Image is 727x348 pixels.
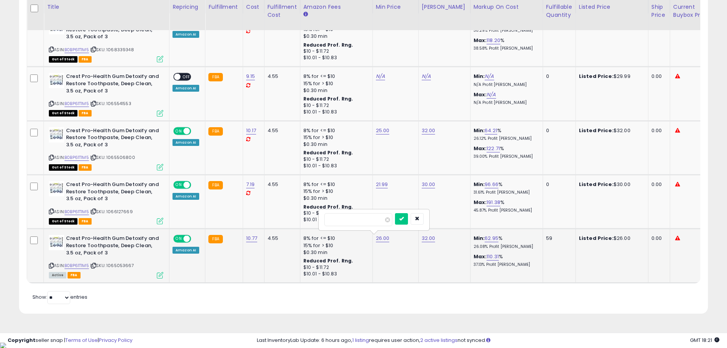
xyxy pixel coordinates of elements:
a: N/A [487,91,496,99]
span: OFF [190,182,202,188]
div: Fulfillment Cost [268,3,297,19]
span: FBA [68,272,81,278]
a: B0BP61T1M5 [64,100,89,107]
span: Show: entries [32,293,87,301]
a: 9.15 [246,73,255,80]
img: 51CbxDxkNGL._SL40_.jpg [49,181,64,196]
b: Max: [474,91,487,98]
b: Max: [474,37,487,44]
div: 8% for <= $10 [303,127,367,134]
span: | SKU: 1065541553 [90,100,131,107]
div: $0.30 min [303,141,367,148]
div: % [474,199,537,213]
div: 59 [546,235,570,242]
a: 7.19 [246,181,255,188]
div: Amazon AI [172,247,199,254]
a: B0BP61T1M5 [64,47,89,53]
div: Amazon AI [172,139,199,146]
div: $10.01 - $10.83 [303,163,367,169]
div: 15% for > $10 [303,188,367,195]
a: 118.20 [487,37,500,44]
div: $32.00 [579,127,642,134]
div: 4.55 [268,181,294,188]
div: $29.99 [579,73,642,80]
div: $0.30 min [303,33,367,40]
div: $30.00 [579,181,642,188]
a: 26.00 [376,235,390,242]
div: 8% for <= $10 [303,235,367,242]
a: 32.00 [422,127,435,134]
b: Crest Pro-Health Gum Detoxify and Restore Toothpaste, Deep Clean, 3.5 oz, Pack of 3 [66,181,159,204]
div: 0.00 [651,73,664,80]
div: $26.00 [579,235,642,242]
div: 15% for > $10 [303,80,367,87]
span: 2025-08-13 18:21 GMT [690,337,719,344]
div: % [474,127,537,141]
div: 0 [546,127,570,134]
div: $10.01 - $10.83 [303,271,367,277]
div: % [474,37,537,51]
a: 32.00 [422,235,435,242]
span: OFF [190,236,202,242]
b: Listed Price: [579,73,614,80]
div: [PERSON_NAME] [422,3,467,11]
a: 10.77 [246,235,258,242]
span: FBA [79,218,92,225]
a: 1 listing [352,337,369,344]
div: Fulfillable Quantity [546,3,572,19]
div: 15% for > $10 [303,242,367,249]
div: 0.00 [651,181,664,188]
div: 15% for > $10 [303,134,367,141]
div: Amazon AI [172,193,199,200]
div: $10 - $11.72 [303,264,367,271]
b: Listed Price: [579,181,614,188]
b: Min: [474,235,485,242]
div: ASIN: [49,19,163,62]
b: Min: [474,73,485,80]
span: | SKU: 1068339348 [90,47,134,53]
div: Amazon AI [172,31,199,38]
span: FBA [79,110,92,117]
a: 64.21 [485,127,497,134]
div: $10 - $11.72 [303,48,367,55]
b: Reduced Prof. Rng. [303,204,353,210]
p: 39.00% Profit [PERSON_NAME] [474,154,537,159]
a: 2 active listings [420,337,458,344]
img: 51CbxDxkNGL._SL40_.jpg [49,73,64,88]
div: $10 - $11.72 [303,210,367,217]
span: All listings that are currently out of stock and unavailable for purchase on Amazon [49,218,77,225]
div: Fulfillment [208,3,239,11]
div: $10.01 - $10.83 [303,109,367,115]
div: % [474,235,537,249]
img: 51CbxDxkNGL._SL40_.jpg [49,127,64,142]
div: 0.00 [651,127,664,134]
div: Cost [246,3,261,11]
a: B0BP61T1M5 [64,262,89,269]
span: FBA [79,56,92,63]
a: B0BP61T1M5 [64,209,89,215]
div: $0.30 min [303,195,367,202]
div: $0.30 min [303,249,367,256]
b: Max: [474,253,487,260]
span: ON [174,236,184,242]
p: 30.29% Profit [PERSON_NAME] [474,28,537,33]
div: 4.55 [268,127,294,134]
p: 26.08% Profit [PERSON_NAME] [474,244,537,249]
p: 26.12% Profit [PERSON_NAME] [474,136,537,141]
span: | SKU: 1065053667 [90,262,134,269]
a: 21.99 [376,181,388,188]
div: 4.55 [268,235,294,242]
div: 8% for <= $10 [303,73,367,80]
div: Repricing [172,3,202,11]
span: | SKU: 1065506800 [90,154,135,160]
div: % [474,181,537,195]
p: 45.87% Profit [PERSON_NAME] [474,208,537,213]
div: ASIN: [49,181,163,223]
small: FBA [208,235,222,243]
b: Max: [474,199,487,206]
a: 62.95 [485,235,498,242]
small: FBA [208,181,222,189]
b: Crest Pro-Health Gum Detoxify and Restore Toothpaste, Deep Clean, 3.5 oz, Pack of 3 [66,127,159,151]
span: FBA [79,164,92,171]
b: Listed Price: [579,235,614,242]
